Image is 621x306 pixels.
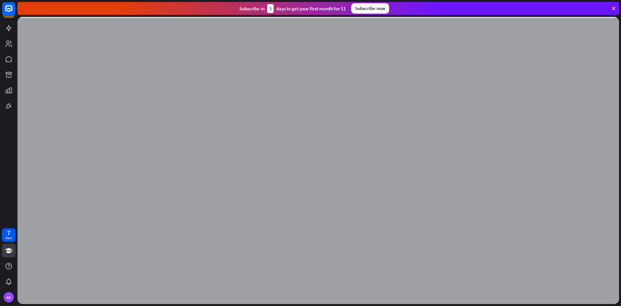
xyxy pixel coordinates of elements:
[4,292,14,302] div: AS
[267,4,274,13] div: 3
[351,3,389,14] div: Subscribe now
[5,236,12,240] div: days
[239,4,346,13] div: Subscribe in days to get your first month for $1
[7,230,10,236] div: 7
[2,228,16,242] a: 7 days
